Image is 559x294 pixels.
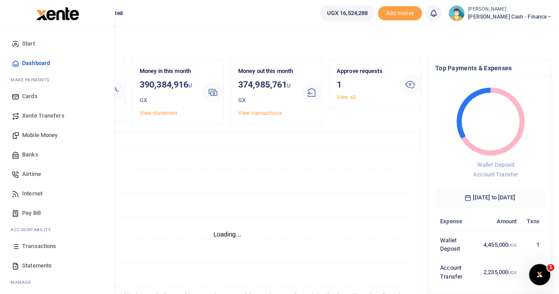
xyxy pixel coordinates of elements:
[378,6,422,21] span: Add money
[22,111,65,120] span: Xente Transfers
[41,136,413,145] h4: Transactions Overview
[7,87,107,106] a: Cards
[140,110,177,116] a: View statement
[7,237,107,256] a: Transactions
[22,92,38,101] span: Cards
[547,264,554,271] span: 1
[22,189,42,198] span: Internet
[327,9,368,18] span: UGX 16,524,288
[34,38,552,48] h4: Hello Pricillah
[449,5,552,21] a: profile-user [PERSON_NAME] [PERSON_NAME] Cash - Finance
[468,13,552,21] span: [PERSON_NAME] Cash - Finance
[479,231,522,258] td: 4,455,000
[238,110,282,116] a: View transactions
[7,184,107,203] a: Internet
[15,76,49,83] span: ake Payments
[508,243,517,248] small: UGX
[449,5,464,21] img: profile-user
[435,212,479,231] th: Expense
[435,63,544,73] h4: Top Payments & Expenses
[320,5,374,21] a: UGX 16,524,288
[468,6,552,13] small: [PERSON_NAME]
[529,264,550,285] iframe: Intercom live chat
[238,67,294,76] p: Money out this month
[435,187,544,208] h6: [DATE] to [DATE]
[35,10,79,16] a: logo-small logo-large logo-large
[140,82,192,103] small: UGX
[337,94,356,100] a: View all
[22,261,52,270] span: Statements
[140,78,195,107] h3: 390,384,916
[508,270,517,275] small: UGX
[521,212,544,231] th: Txns
[378,9,422,16] a: Add money
[22,131,57,140] span: Mobile Money
[22,150,38,159] span: Banks
[435,259,479,286] td: Account Transfer
[479,259,522,286] td: 2,235,000
[7,106,107,126] a: Xente Transfers
[213,231,241,238] text: Loading...
[7,223,107,237] li: Ac
[7,53,107,73] a: Dashboard
[22,39,35,48] span: Start
[7,256,107,275] a: Statements
[7,145,107,164] a: Banks
[22,209,41,218] span: Pay Bill
[22,170,41,179] span: Airtime
[337,78,392,91] h3: 1
[22,242,56,251] span: Transactions
[7,73,107,87] li: M
[238,82,291,103] small: UGX
[521,259,544,286] td: 2
[7,34,107,53] a: Start
[378,6,422,21] li: Toup your wallet
[435,231,479,258] td: Wallet Deposit
[7,126,107,145] a: Mobile Money
[479,212,522,231] th: Amount
[17,226,51,233] span: countability
[337,67,392,76] p: Approve requests
[238,78,294,107] h3: 374,985,761
[7,275,107,289] li: M
[36,7,79,20] img: logo-large
[140,67,195,76] p: Money in this month
[22,59,50,68] span: Dashboard
[477,161,514,168] span: Wallet Deposit
[7,203,107,223] a: Pay Bill
[473,171,518,178] span: Account Transfer
[317,5,378,21] li: Wallet ballance
[15,279,31,286] span: anage
[521,231,544,258] td: 1
[7,164,107,184] a: Airtime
